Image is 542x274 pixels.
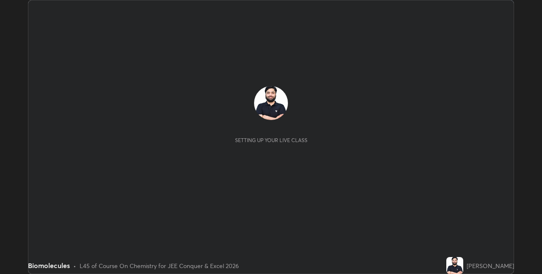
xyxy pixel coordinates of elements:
img: f16150f93396451290561ee68e23d37e.jpg [446,257,463,274]
div: Biomolecules [28,260,70,271]
div: [PERSON_NAME] [467,261,514,270]
div: L45 of Course On Chemistry for JEE Conquer & Excel 2026 [80,261,239,270]
img: f16150f93396451290561ee68e23d37e.jpg [254,86,288,120]
div: Setting up your live class [235,137,307,143]
div: • [73,261,76,270]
